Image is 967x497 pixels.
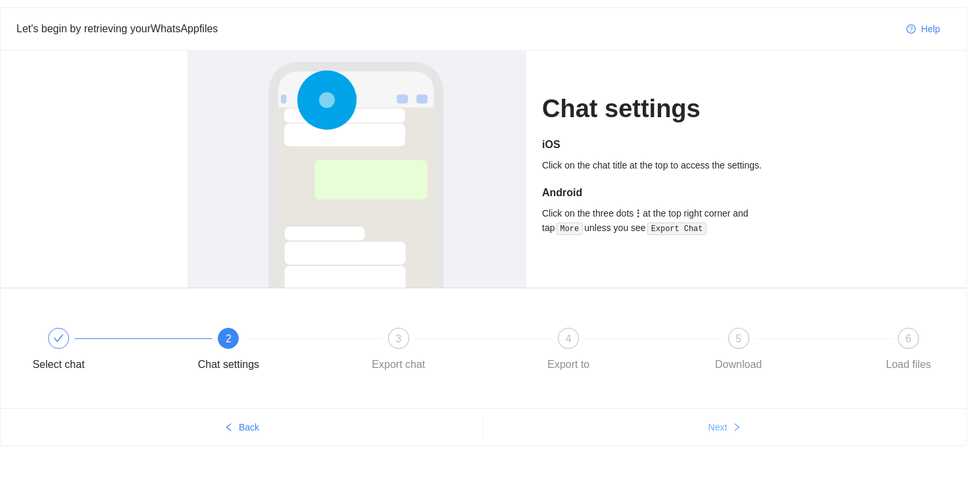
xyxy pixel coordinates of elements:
[32,354,84,375] div: Select chat
[886,354,931,375] div: Load files
[701,328,870,375] div: 5Download
[633,208,643,219] b: ⋮
[198,354,259,375] div: Chat settings
[190,328,360,375] div: 2Chat settings
[226,333,232,344] span: 2
[542,158,780,172] div: Click on the chat title at the top to access the settings.
[16,20,896,37] div: Let's begin by retrieving your WhatsApp files
[735,333,741,344] span: 5
[708,420,728,434] span: Next
[870,328,947,375] div: 6Load files
[372,354,425,375] div: Export chat
[566,333,572,344] span: 4
[239,420,259,434] span: Back
[647,222,707,236] code: Export Chat
[557,222,583,236] code: More
[542,185,780,201] h5: Android
[732,423,741,433] span: right
[542,206,780,236] div: Click on the three dots at the top right corner and tap unless you see
[921,22,940,36] span: Help
[906,24,916,35] span: question-circle
[224,423,234,433] span: left
[360,328,530,375] div: 3Export chat
[530,328,700,375] div: 4Export to
[395,333,401,344] span: 3
[715,354,762,375] div: Download
[484,417,966,438] button: Nextright
[906,333,912,344] span: 6
[542,137,780,153] h5: iOS
[896,18,951,39] button: question-circleHelp
[53,333,64,344] span: check
[1,417,483,438] button: leftBack
[20,328,190,375] div: Select chat
[542,93,780,124] h1: Chat settings
[547,354,589,375] div: Export to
